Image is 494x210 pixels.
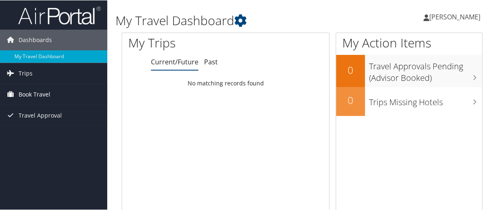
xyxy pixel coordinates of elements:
[115,12,364,29] h1: My Travel Dashboard
[336,54,482,86] a: 0Travel Approvals Pending (Advisor Booked)
[19,63,33,83] span: Trips
[204,57,218,66] a: Past
[128,34,237,51] h1: My Trips
[336,93,365,107] h2: 0
[429,12,480,21] span: [PERSON_NAME]
[19,105,62,125] span: Travel Approval
[336,87,482,116] a: 0Trips Missing Hotels
[336,63,365,77] h2: 0
[18,5,101,25] img: airportal-logo.png
[336,34,482,51] h1: My Action Items
[151,57,198,66] a: Current/Future
[369,56,482,83] h3: Travel Approvals Pending (Advisor Booked)
[423,4,489,29] a: [PERSON_NAME]
[19,29,52,50] span: Dashboards
[19,84,50,104] span: Book Travel
[122,76,329,90] td: No matching records found
[369,92,482,108] h3: Trips Missing Hotels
